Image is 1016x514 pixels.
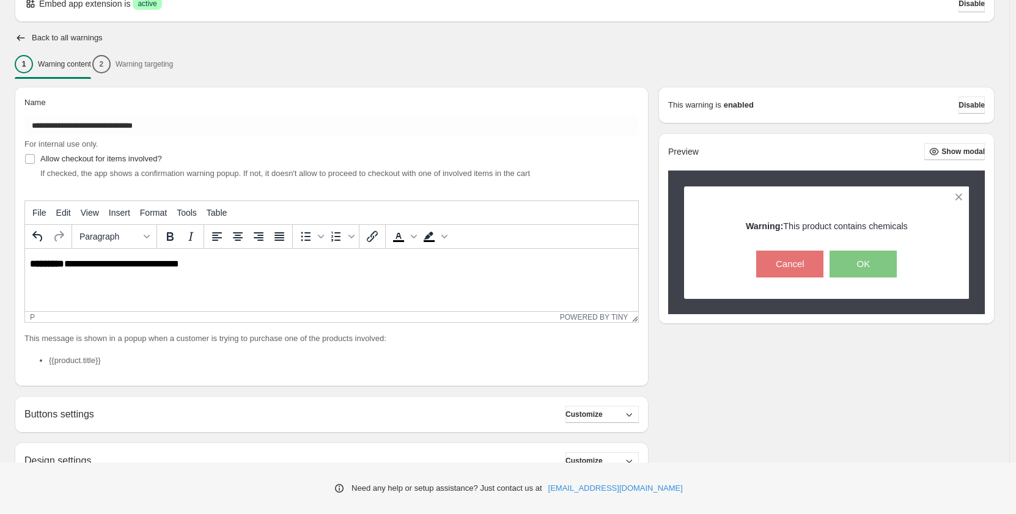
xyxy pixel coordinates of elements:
span: If checked, the app shows a confirmation warning popup. If not, it doesn't allow to proceed to ch... [40,169,530,178]
p: Warning content [38,59,91,69]
span: Paragraph [79,232,139,241]
div: 1 [15,55,33,73]
button: Align left [207,226,227,247]
span: Allow checkout for items involved? [40,154,162,163]
p: This message is shown in a popup when a customer is trying to purchase one of the products involved: [24,332,639,345]
span: Customize [565,456,603,466]
iframe: Rich Text Area [25,249,638,311]
h2: Design settings [24,455,91,466]
button: Show modal [924,143,985,160]
strong: enabled [724,99,754,111]
p: This product contains chemicals [746,220,908,232]
span: Disable [959,100,985,110]
span: For internal use only. [24,139,98,149]
span: File [32,208,46,218]
button: Align right [248,226,269,247]
span: Insert [109,208,130,218]
span: Name [24,98,46,107]
span: Edit [56,208,71,218]
button: Disable [959,97,985,114]
span: View [81,208,99,218]
span: Format [140,208,167,218]
span: Tools [177,208,197,218]
li: {{product.title}} [49,354,639,367]
a: [EMAIL_ADDRESS][DOMAIN_NAME] [548,482,683,494]
h2: Preview [668,147,699,157]
button: Cancel [756,251,823,277]
h2: Buttons settings [24,408,94,420]
strong: Warning: [746,221,783,231]
button: Customize [565,406,639,423]
div: p [30,313,35,321]
div: Text color [388,226,419,247]
a: Powered by Tiny [560,313,628,321]
button: Undo [28,226,48,247]
button: Justify [269,226,290,247]
span: Customize [565,409,603,419]
button: Redo [48,226,69,247]
div: Bullet list [295,226,326,247]
button: Formats [75,226,154,247]
div: Numbered list [326,226,356,247]
button: Align center [227,226,248,247]
button: Italic [180,226,201,247]
button: Insert/edit link [362,226,383,247]
button: 1Warning content [15,51,91,77]
button: OK [830,251,897,277]
p: This warning is [668,99,721,111]
div: Background color [419,226,449,247]
h2: Back to all warnings [32,33,103,43]
div: Resize [628,312,638,322]
button: Bold [160,226,180,247]
span: Table [207,208,227,218]
button: Customize [565,452,639,469]
span: Show modal [941,147,985,156]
